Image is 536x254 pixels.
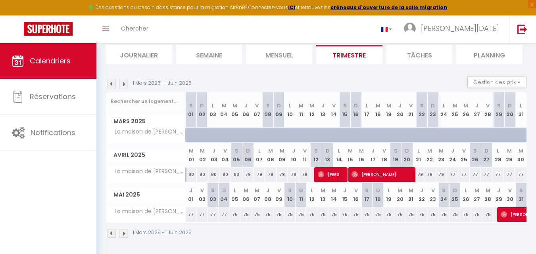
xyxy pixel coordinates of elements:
[383,207,394,222] div: 75
[343,102,347,109] abbr: S
[413,143,424,167] th: 21
[420,102,424,109] abbr: S
[196,92,207,128] th: 02
[394,207,405,222] div: 75
[417,183,428,207] th: 22
[31,128,75,138] span: Notifications
[447,167,458,182] div: 77
[507,147,512,155] abbr: M
[467,76,526,88] button: Gestion des prix
[450,183,461,207] th: 25
[244,102,248,109] abbr: J
[322,143,333,167] th: 13
[332,102,336,109] abbr: V
[424,167,436,182] div: 79
[106,149,185,161] span: Avril 2025
[329,92,340,128] th: 14
[196,183,207,207] th: 02
[24,22,73,36] img: Super Booking
[326,147,330,155] abbr: D
[409,102,413,109] abbr: V
[229,183,240,207] th: 05
[303,147,307,155] abbr: V
[200,102,204,109] abbr: D
[311,143,322,167] th: 12
[367,143,379,167] th: 17
[494,92,505,128] th: 29
[458,167,470,182] div: 77
[394,147,398,155] abbr: S
[200,187,204,194] abbr: V
[427,92,438,128] th: 23
[508,102,512,109] abbr: D
[108,128,187,136] span: La maison de [PERSON_NAME]
[458,143,470,167] th: 25
[398,102,402,109] abbr: J
[208,143,220,167] th: 03
[329,183,340,207] th: 14
[402,143,413,167] th: 20
[280,147,284,155] abbr: M
[311,187,313,194] abbr: L
[189,147,194,155] abbr: M
[296,92,307,128] th: 11
[288,143,299,167] th: 10
[340,183,351,207] th: 15
[494,183,505,207] th: 29
[212,102,214,109] abbr: L
[330,4,447,11] a: créneaux d'ouverture de la salle migration
[223,147,227,155] abbr: V
[222,187,226,194] abbr: D
[447,143,458,167] th: 24
[108,207,187,216] span: La maison de [PERSON_NAME]
[520,102,522,109] abbr: L
[263,92,274,128] th: 08
[186,143,197,167] th: 01
[470,167,481,182] div: 77
[229,207,240,222] div: 75
[277,143,288,167] th: 09
[359,147,364,155] abbr: M
[306,183,317,207] th: 12
[133,80,192,87] p: 1 Mars 2025 - 1 Juin 2025
[484,147,488,155] abbr: D
[350,92,361,128] th: 16
[115,15,154,43] a: Chercher
[409,187,413,194] abbr: M
[266,102,270,109] abbr: S
[284,92,296,128] th: 10
[222,102,227,109] abbr: M
[482,207,494,222] div: 75
[273,92,284,128] th: 09
[240,183,252,207] th: 06
[421,23,499,33] span: [PERSON_NAME][DATE]
[497,102,501,109] abbr: S
[394,92,405,128] th: 20
[356,143,367,167] th: 16
[348,147,353,155] abbr: M
[519,187,523,194] abbr: S
[438,183,450,207] th: 24
[252,92,263,128] th: 07
[390,143,402,167] th: 19
[361,92,373,128] th: 17
[207,92,219,128] th: 03
[254,143,265,167] th: 07
[405,147,409,155] abbr: D
[473,147,477,155] abbr: S
[481,143,492,167] th: 27
[316,45,382,64] li: Trimestre
[471,207,482,222] div: 75
[438,92,450,128] th: 24
[443,102,445,109] abbr: L
[404,23,416,34] img: ...
[354,187,358,194] abbr: V
[504,92,515,128] th: 30
[450,92,461,128] th: 25
[321,102,325,109] abbr: J
[371,147,375,155] abbr: J
[208,167,220,182] div: 80
[219,207,230,222] div: 77
[265,143,277,167] th: 08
